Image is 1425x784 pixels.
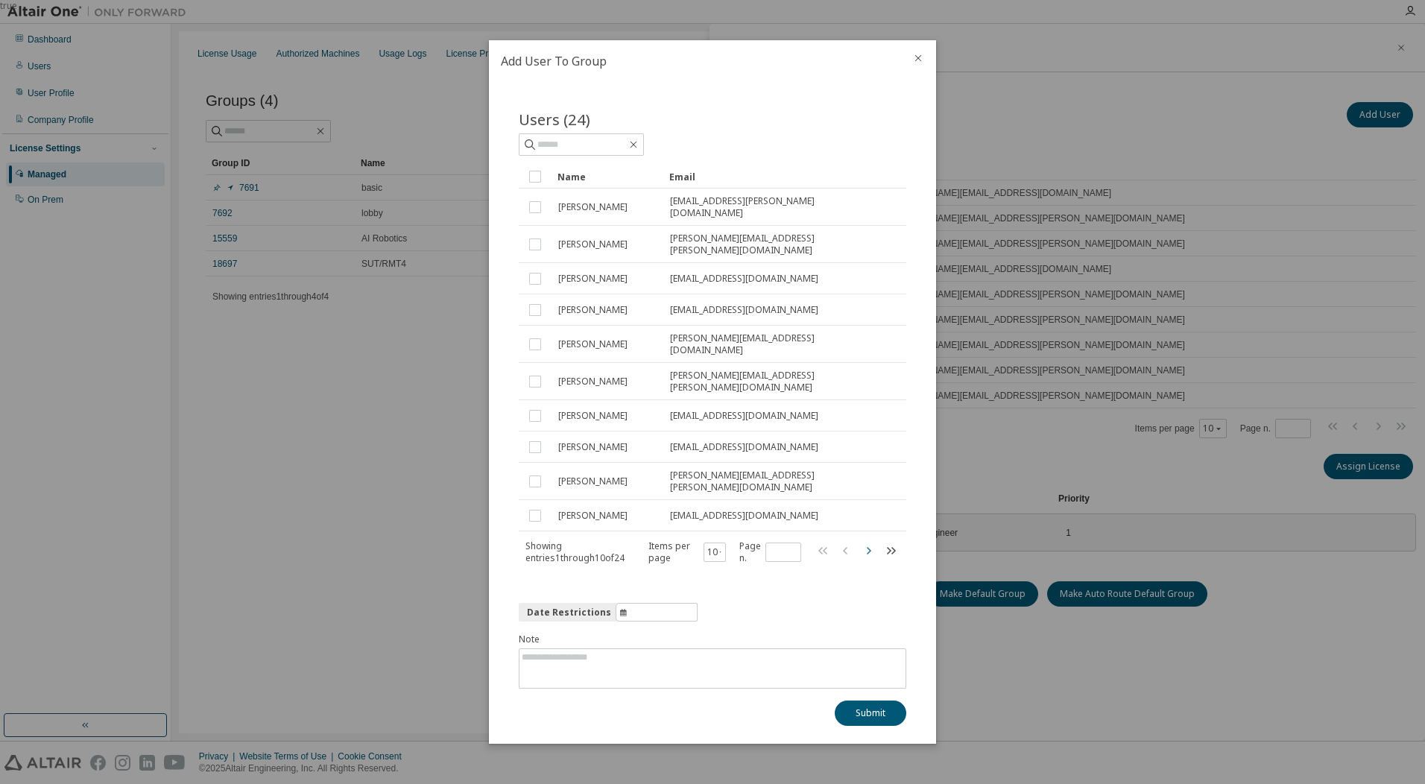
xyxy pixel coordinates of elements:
[670,510,818,522] span: [EMAIL_ADDRESS][DOMAIN_NAME]
[707,546,723,558] button: 10
[670,195,880,219] span: [EMAIL_ADDRESS][PERSON_NAME][DOMAIN_NAME]
[558,410,628,422] span: [PERSON_NAME]
[670,470,880,493] span: [PERSON_NAME][EMAIL_ADDRESS][PERSON_NAME][DOMAIN_NAME]
[525,540,625,564] span: Showing entries 1 through 10 of 24
[669,165,881,189] div: Email
[519,109,590,130] span: Users (24)
[558,201,628,213] span: [PERSON_NAME]
[670,441,818,453] span: [EMAIL_ADDRESS][DOMAIN_NAME]
[558,510,628,522] span: [PERSON_NAME]
[670,332,880,356] span: [PERSON_NAME][EMAIL_ADDRESS][DOMAIN_NAME]
[527,607,611,619] span: Date Restrictions
[519,603,698,622] button: information
[670,410,818,422] span: [EMAIL_ADDRESS][DOMAIN_NAME]
[558,304,628,316] span: [PERSON_NAME]
[558,475,628,487] span: [PERSON_NAME]
[912,52,924,64] button: close
[489,40,900,82] h2: Add User To Group
[558,376,628,388] span: [PERSON_NAME]
[558,338,628,350] span: [PERSON_NAME]
[670,273,818,285] span: [EMAIL_ADDRESS][DOMAIN_NAME]
[648,540,726,564] span: Items per page
[670,304,818,316] span: [EMAIL_ADDRESS][DOMAIN_NAME]
[670,370,880,393] span: [PERSON_NAME][EMAIL_ADDRESS][PERSON_NAME][DOMAIN_NAME]
[519,633,906,645] label: Note
[558,273,628,285] span: [PERSON_NAME]
[739,540,801,564] span: Page n.
[670,233,880,256] span: [PERSON_NAME][EMAIL_ADDRESS][PERSON_NAME][DOMAIN_NAME]
[558,238,628,250] span: [PERSON_NAME]
[558,441,628,453] span: [PERSON_NAME]
[835,701,906,726] button: Submit
[557,165,657,189] div: Name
